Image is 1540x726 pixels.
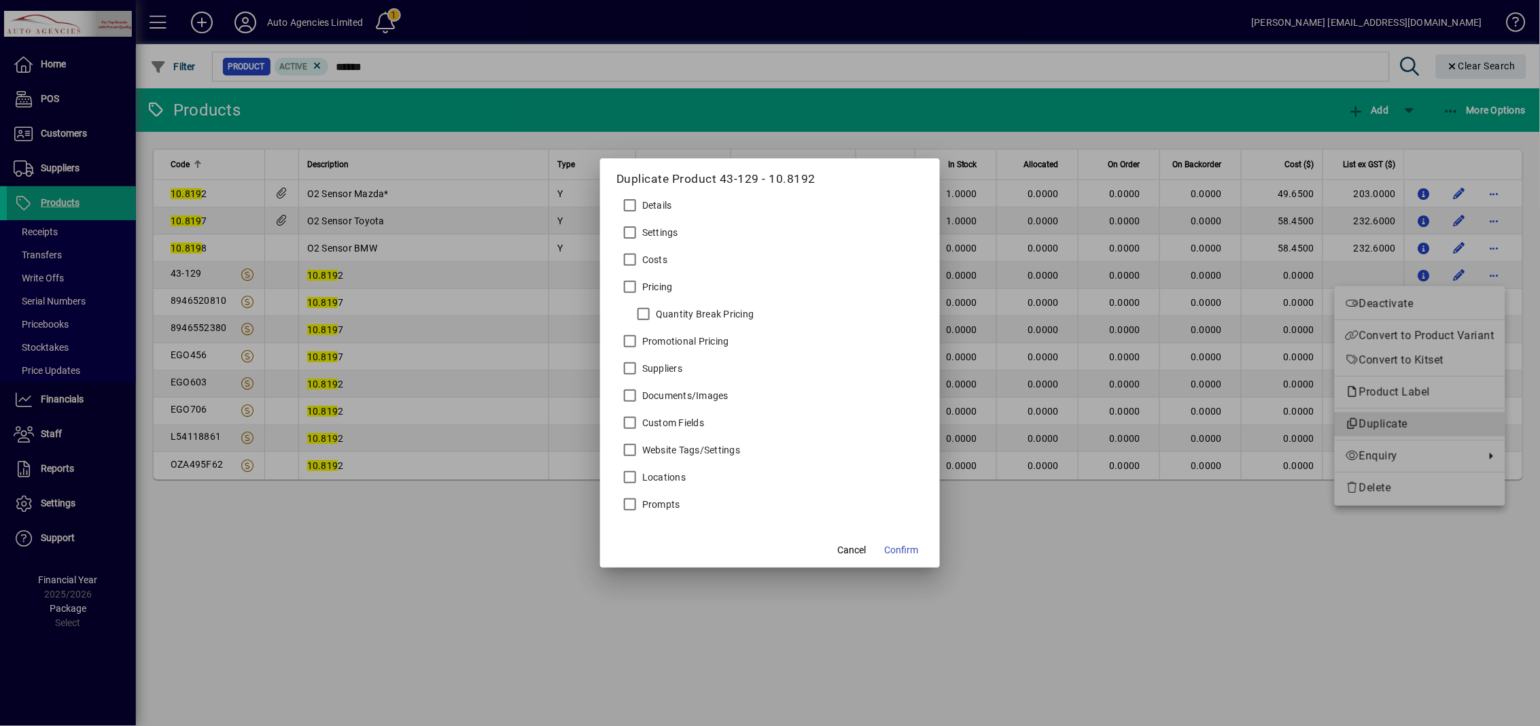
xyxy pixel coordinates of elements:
[640,362,682,375] label: Suppliers
[616,172,924,186] h5: Duplicate Product 43-129 - 10.8192
[884,543,918,557] span: Confirm
[837,543,866,557] span: Cancel
[653,307,754,321] label: Quantity Break Pricing
[640,498,680,511] label: Prompts
[640,253,667,266] label: Costs
[640,470,686,484] label: Locations
[640,198,672,212] label: Details
[640,443,740,457] label: Website Tags/Settings
[830,538,873,562] button: Cancel
[640,334,729,348] label: Promotional Pricing
[879,538,924,562] button: Confirm
[640,226,678,239] label: Settings
[640,389,729,402] label: Documents/Images
[640,416,704,430] label: Custom Fields
[640,280,673,294] label: Pricing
